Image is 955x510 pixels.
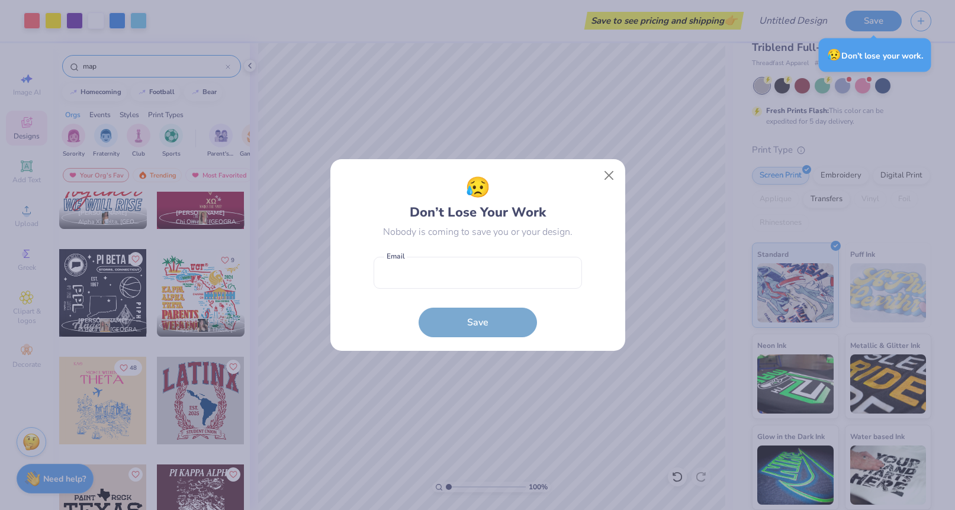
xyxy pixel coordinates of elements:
[383,225,573,239] div: Nobody is coming to save you or your design.
[597,164,620,187] button: Close
[827,47,841,63] span: 😥
[819,38,931,72] div: Don’t lose your work.
[410,173,546,222] div: Don’t Lose Your Work
[465,173,490,203] span: 😥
